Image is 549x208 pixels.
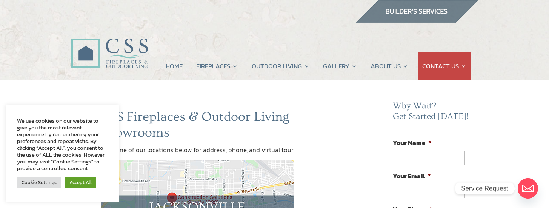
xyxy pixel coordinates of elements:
[393,139,431,147] label: Your Name
[355,15,478,25] a: builder services construction supply
[371,52,408,80] a: ABOUT US
[252,52,309,80] a: OUTDOOR LIVING
[393,172,431,180] label: Your Email
[17,117,108,172] div: We use cookies on our website to give you the most relevant experience by remembering your prefer...
[71,17,148,72] img: CSS Fireplaces & Outdoor Living (Formerly Construction Solutions & Supply)- Jacksonville Ormond B...
[17,177,61,188] a: Cookie Settings
[393,101,471,125] h2: Why Wait? Get Started [DATE]!
[101,145,343,156] p: Click one of our locations below for address, phone, and virtual tour.
[65,177,96,188] a: Accept All
[323,52,357,80] a: GALLERY
[166,52,183,80] a: HOME
[101,109,343,145] h1: CSS Fireplaces & Outdoor Living Showrooms
[518,178,538,199] a: Email
[196,52,238,80] a: FIREPLACES
[422,52,466,80] a: CONTACT US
